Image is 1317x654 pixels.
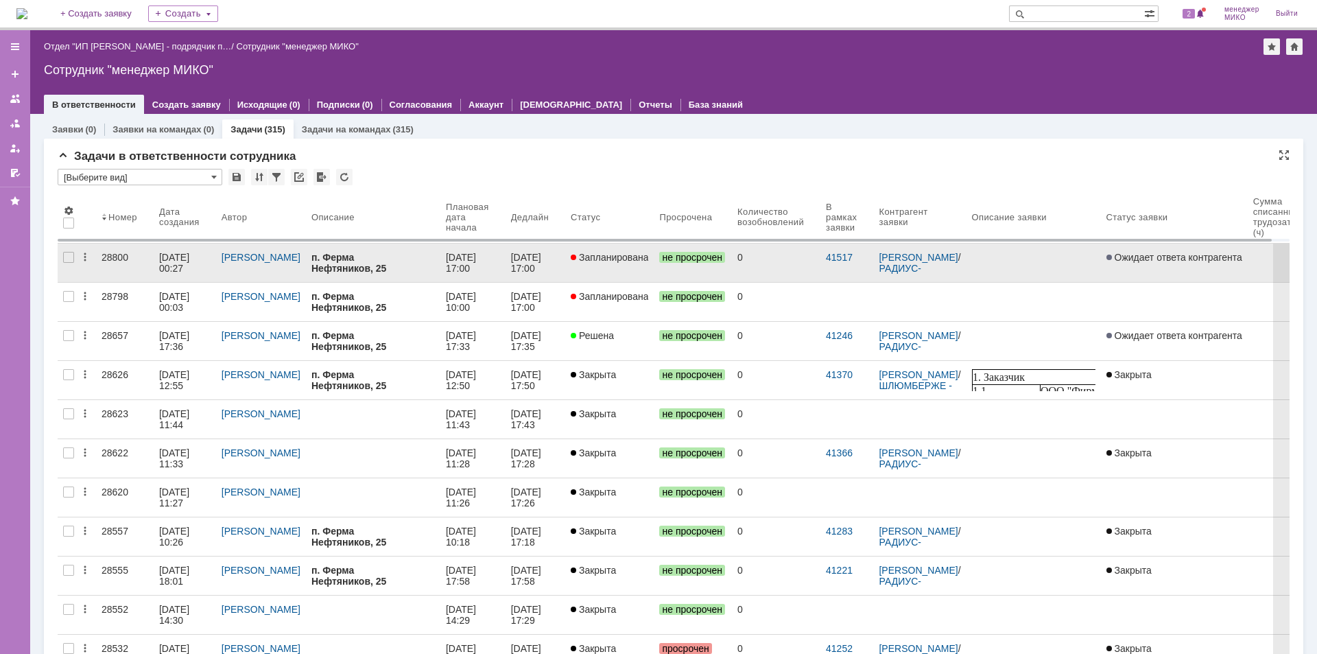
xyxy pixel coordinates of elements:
td: 0000485 [97,113,145,138]
a: 28555 [96,557,154,595]
a: 28657 [96,322,154,360]
a: 41221 [826,565,853,576]
a: 0 [732,478,820,517]
div: [DATE] 10:26 [159,526,192,548]
div: [DATE] 11:28 [446,447,479,469]
td: PHBLL81522 [45,87,97,113]
span: Закрыта [571,487,616,498]
div: Сумма списанных трудозатрат (ч) [1253,196,1306,237]
div: не просрочен [99,108,110,121]
span: 1.4. Размещение аппарата [1,110,58,147]
th: В рамках заявки [820,191,873,244]
a: 0 [732,244,820,282]
td: МФУ HP LaserJet Pro M426fdn A4 [1,138,46,163]
div: 0 [665,21,669,31]
a: [DATE] 17:26 [506,478,565,517]
a: [DATE] 17:29 [506,596,565,634]
span: 1. Заказчик [1,2,53,14]
a: Создать заявку [4,63,26,85]
a: 0 [732,596,820,634]
th: Плановая дата начала [440,191,506,244]
span: не просрочен [659,369,725,380]
span: Решена [571,330,614,341]
div: Сотрудник "менеджер МИКО" [237,41,359,51]
div: [DATE] 12:50 [446,369,479,391]
a: [PERSON_NAME] [879,447,958,458]
span: ITHELP@ [38,377,88,389]
div: На всю страницу [1279,150,1290,161]
div: 0 [737,330,815,341]
div: [DATE] 14:30 [159,604,192,626]
a: [DATE] 00:03 [154,283,216,321]
span: Закрыта [571,526,616,537]
a: РАДИУС-СЕРВИС - ООО «Фирма «Радиус-Сервис» [879,537,957,581]
div: [DATE] 17:50 [511,369,544,391]
span: Закрыта [571,447,616,458]
div: 28620 [102,487,148,498]
a: [DATE] 17:43 [506,400,565,439]
a: [DATE] 17:50 [506,361,565,399]
div: 28800 [102,252,148,263]
span: Ожидает ответа контрагента [1106,252,1242,263]
a: Закрыта [1101,439,1248,478]
a: Задачи [230,124,262,135]
div: 0 [737,369,815,380]
div: Сделать домашней страницей [1286,38,1303,55]
a: Новоженова Наталья Алексеевна [26,106,43,122]
div: Задача: 28800 [26,152,156,163]
a: не просрочен [654,557,732,595]
div: 0 [737,487,815,498]
div: Задача: 28798 [26,65,156,75]
span: Закрыта [1106,447,1152,458]
a: Аккаунт [468,100,503,110]
a: [DEMOGRAPHIC_DATA] [520,100,622,110]
a: [PERSON_NAME] [222,565,300,576]
div: Отложена [364,19,417,32]
a: [DATE] 17:00 [506,283,565,321]
div: 28557 [102,526,148,537]
td: МФУ HP LaserJet Pro M426fdn A4 [1,87,46,113]
a: ШЛЮМБЕРЖЕ - Компания "Шлюмберже Лоджелко, Инк" [879,380,954,424]
div: [DATE] 11:27 [159,487,192,509]
a: [PERSON_NAME] [222,526,300,537]
span: 79125800356 [69,79,129,91]
a: Заявки на командах [112,124,201,135]
div: Сортировка... [251,169,268,185]
div: [DATE] 17:26 [511,487,544,509]
div: 2 [154,21,159,31]
a: 28620 [96,478,154,517]
th: Контрагент заявки [873,191,966,244]
div: (0) [362,100,373,110]
div: [DATE] 11:26 [446,487,479,509]
span: не просрочен [659,252,725,263]
div: 28555 [102,565,148,576]
div: Решена [534,19,575,32]
div: [DATE] 17:00 [511,291,544,313]
img: logo [16,8,27,19]
span: не просрочен [659,604,725,615]
a: Заявки на командах [4,88,26,110]
td: Модель [1,45,46,62]
div: Номер [108,212,137,222]
a: В ответственности [52,100,136,110]
a: [PERSON_NAME] [879,252,958,263]
a: 0 [732,361,820,399]
a: Закрыта [1101,517,1248,556]
a: [PERSON_NAME] [222,447,300,458]
a: [DATE] 14:30 [154,596,216,634]
div: [DATE] 10:00 [446,291,479,313]
span: не просрочен [659,565,725,576]
a: не просрочен [654,439,732,478]
div: [DATE] 17:00 [511,252,544,274]
div: 28622 [102,447,148,458]
span: Закрыта [1106,643,1152,654]
a: Закрыта [565,517,654,556]
div: [DATE] 14:29 [446,604,479,626]
div: [DATE] 17:00 [446,252,479,274]
div: [DATE] 00:27 [159,252,192,274]
a: Закрыта [565,557,654,595]
a: [PERSON_NAME] [222,252,300,263]
a: Закрыта [565,478,654,517]
a: [DATE] 11:26 [440,478,506,517]
a: Решена [565,322,654,360]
